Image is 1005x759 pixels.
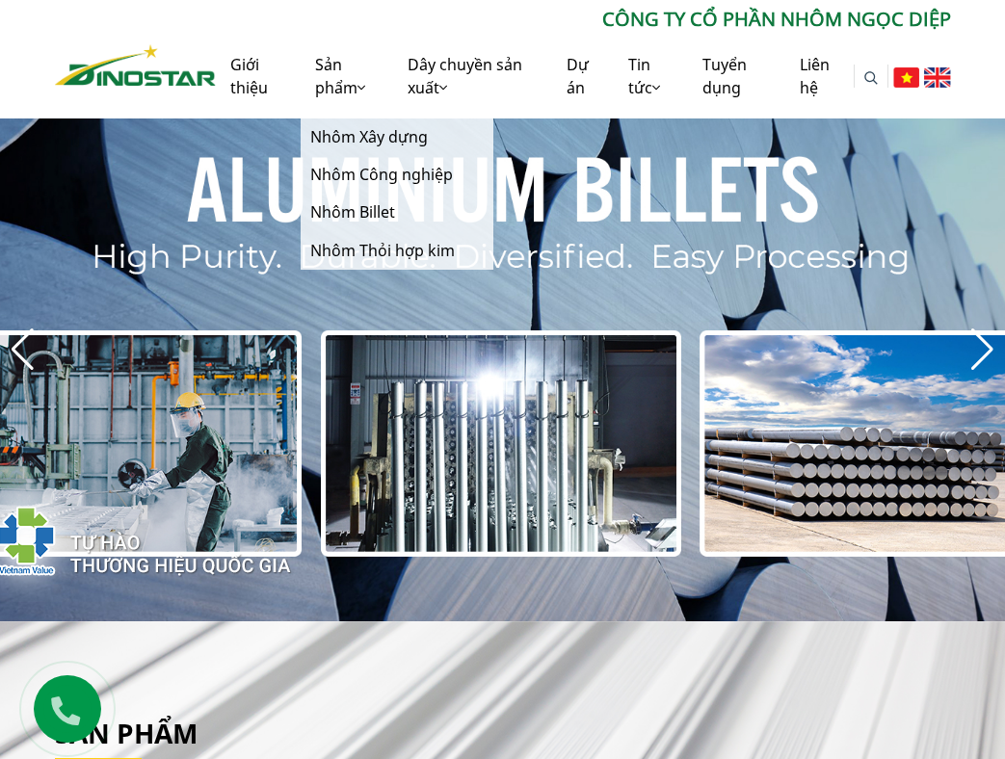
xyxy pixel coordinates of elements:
img: search [864,71,878,85]
div: Previous slide [10,328,36,371]
a: Sản phẩm [301,34,394,118]
a: Nhôm Dinostar [55,38,217,85]
a: Nhôm Thỏi hợp kim [301,232,493,270]
a: Nhôm Xây dựng [301,118,493,156]
a: Nhôm Billet [301,194,493,231]
img: Nhôm Dinostar [55,44,217,85]
p: CÔNG TY CỔ PHẦN NHÔM NGỌC DIỆP [216,5,950,34]
a: Tin tức [614,34,687,118]
a: Liên hệ [785,34,854,118]
a: Tuyển dụng [688,34,786,118]
div: Next slide [969,328,995,371]
a: Giới thiệu [216,34,300,118]
a: Dây chuyền sản xuất [393,34,551,118]
img: English [924,67,950,88]
a: Sản phẩm [55,715,198,751]
a: Dự án [552,34,614,118]
img: Tiếng Việt [893,67,919,88]
a: Nhôm Công nghiệp [301,156,493,194]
